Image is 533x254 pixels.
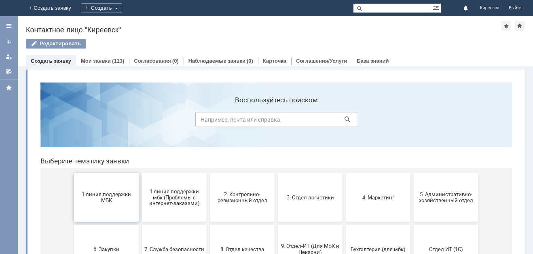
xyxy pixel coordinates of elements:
[312,97,376,146] button: 4. Маркетинг
[312,149,376,197] button: Бухгалтерия (для мбк)
[110,222,170,228] span: Отдел-ИТ (Офис)
[314,118,374,124] span: 4. Маркетинг
[172,58,179,64] div: (0)
[515,21,525,31] div: Сделать домашней страницей
[110,170,170,176] span: 7. Служба безопасности
[382,115,442,127] span: 5. Административно-хозяйственный отдел
[501,21,511,31] div: Добавить в избранное
[176,149,241,197] button: 8. Отдел качества
[244,201,309,249] button: Франчайзинг
[176,97,241,146] button: 2. Контрольно-ревизионный отдел
[161,20,323,28] label: Воспользуйтесь поиском
[246,222,306,228] span: Франчайзинг
[178,115,238,127] span: 2. Контрольно-ревизионный отдел
[42,115,102,127] span: 1 линия поддержки МБК
[108,201,173,249] button: Отдел-ИТ (Офис)
[2,36,15,49] a: Создать заявку
[380,201,444,249] button: [PERSON_NAME]. Услуги ИТ для МБК (оформляет L1)
[81,58,111,64] a: Мои заявки
[357,58,389,64] a: База знаний
[382,170,442,176] span: Отдел ИТ (1С)
[178,222,238,228] span: Финансовый отдел
[81,3,122,13] div: Создать
[188,58,245,64] a: Наблюдаемые заявки
[26,26,501,34] div: Контактное лицо "Киреевск"
[433,4,441,11] span: Расширенный поиск
[40,201,105,249] button: Отдел-ИТ (Битрикс24 и CRM)
[42,219,102,231] span: Отдел-ИТ (Битрикс24 и CRM)
[247,58,253,64] div: (0)
[40,97,105,146] button: 1 линия поддержки МБК
[296,58,347,64] a: Соглашения/Услуги
[2,50,15,63] a: Мои заявки
[108,97,173,146] button: 1 линия поддержки мбк (Проблемы с интернет-заказами)
[40,149,105,197] button: 6. Закупки
[382,216,442,234] span: [PERSON_NAME]. Услуги ИТ для МБК (оформляет L1)
[246,167,306,179] span: 9. Отдел-ИТ (Для МБК и Пекарни)
[2,65,15,78] a: Мои согласования
[480,6,499,11] span: Киреевск
[314,170,374,176] span: Бухгалтерия (для мбк)
[176,201,241,249] button: Финансовый отдел
[380,97,444,146] button: 5. Административно-хозяйственный отдел
[314,219,374,231] span: Это соглашение не активно!
[244,149,309,197] button: 9. Отдел-ИТ (Для МБК и Пекарни)
[246,118,306,124] span: 3. Отдел логистики
[161,36,323,51] input: Например, почта или справка
[244,97,309,146] button: 3. Отдел логистики
[110,112,170,130] span: 1 линия поддержки мбк (Проблемы с интернет-заказами)
[178,170,238,176] span: 8. Отдел качества
[108,149,173,197] button: 7. Служба безопасности
[380,149,444,197] button: Отдел ИТ (1С)
[42,170,102,176] span: 6. Закупки
[6,81,478,89] header: Выберите тематику заявки
[134,58,171,64] a: Согласования
[312,201,376,249] button: Это соглашение не активно!
[263,58,286,64] a: Карточка
[112,58,124,64] div: (113)
[31,58,71,64] a: Создать заявку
